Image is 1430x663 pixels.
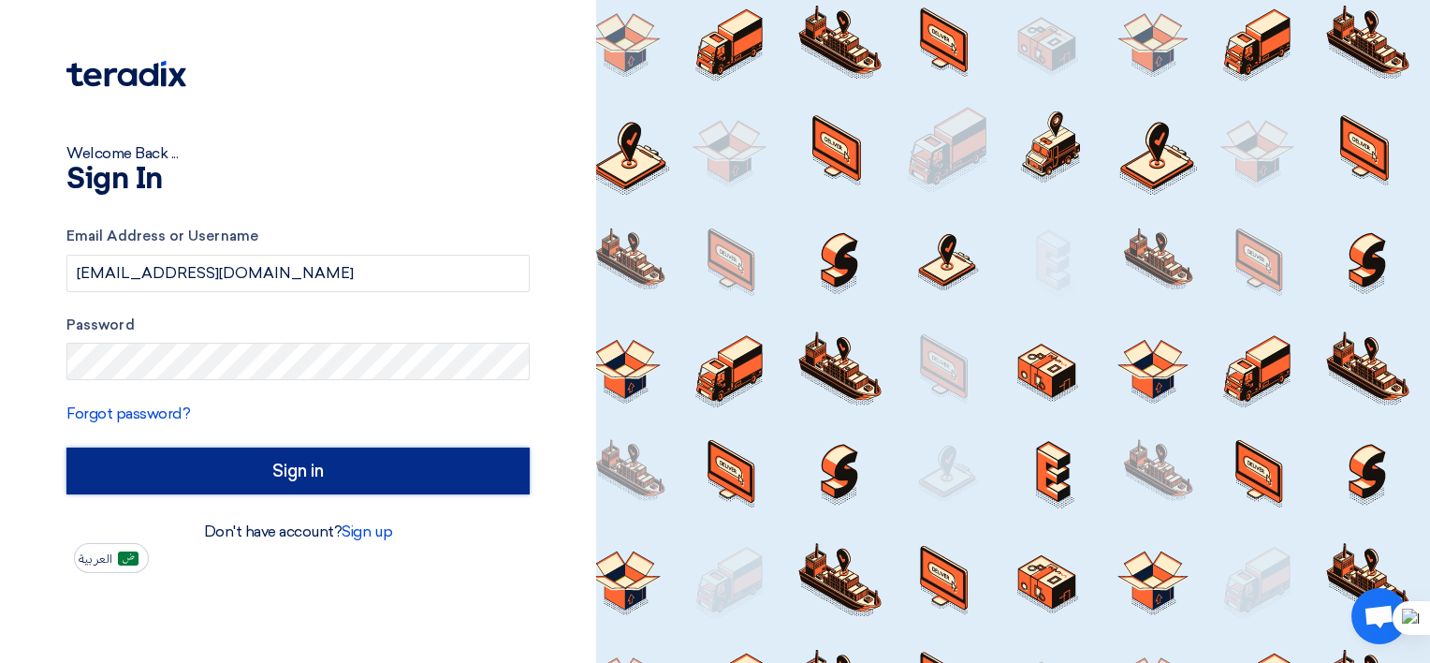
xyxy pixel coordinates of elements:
a: Sign up [342,523,392,540]
div: Don't have account? [66,521,530,543]
label: Password [66,315,530,336]
h1: Sign In [66,165,530,195]
div: Welcome Back ... [66,142,530,165]
img: ar-AR.png [118,552,139,566]
input: Sign in [66,448,530,494]
a: Open chat [1351,588,1408,644]
img: Teradix logo [66,61,186,87]
label: Email Address or Username [66,226,530,247]
button: العربية [74,543,149,573]
a: Forgot password? [66,405,190,422]
span: العربية [79,552,112,566]
input: Enter your business email or username [66,255,530,292]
